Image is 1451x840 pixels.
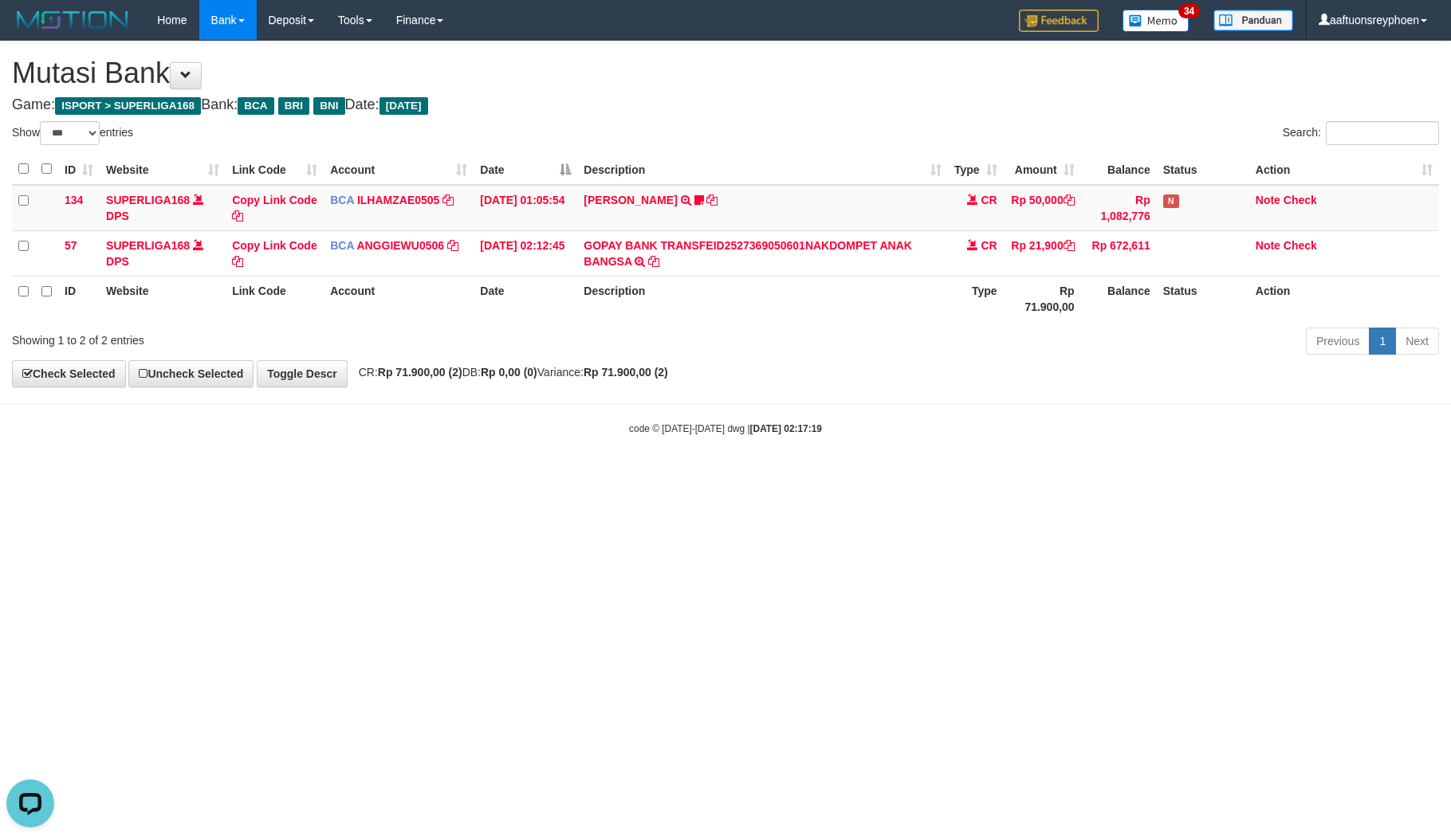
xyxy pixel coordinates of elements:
[100,230,226,276] td: DPS
[278,97,309,115] span: BRI
[981,194,997,206] span: CR
[1369,328,1396,355] a: 1
[1249,154,1439,185] th: Action: activate to sort column ascending
[442,194,454,206] a: Copy ILHAMZAE0505 to clipboard
[65,239,77,252] span: 57
[1081,154,1157,185] th: Balance
[324,276,474,321] th: Account
[1004,230,1081,276] td: Rp 21,900
[1326,121,1439,145] input: Search:
[750,423,822,434] strong: [DATE] 02:17:19
[324,154,474,185] th: Account: activate to sort column ascending
[474,154,577,185] th: Date: activate to sort column descending
[481,366,537,379] strong: Rp 0,00 (0)
[584,239,912,268] a: GOPAY BANK TRANSFEID2527369050601NAKDOMPET ANAK BANGSA
[1213,10,1293,31] img: panduan.png
[12,121,133,145] label: Show entries
[584,366,668,379] strong: Rp 71.900,00 (2)
[1157,276,1249,321] th: Status
[351,366,668,379] span: CR: DB: Variance:
[1064,239,1075,252] a: Copy Rp 21,900 to clipboard
[58,154,100,185] th: ID: activate to sort column ascending
[128,360,254,387] a: Uncheck Selected
[1284,194,1317,206] a: Check
[1284,239,1317,252] a: Check
[40,121,100,145] select: Showentries
[100,276,226,321] th: Website
[12,97,1439,113] h4: Game: Bank: Date:
[12,8,133,32] img: MOTION_logo.png
[378,366,462,379] strong: Rp 71.900,00 (2)
[379,97,428,115] span: [DATE]
[356,239,444,252] a: ANGGIEWU0506
[1064,194,1075,206] a: Copy Rp 50,000 to clipboard
[1256,194,1280,206] a: Note
[330,239,354,252] span: BCA
[226,154,324,185] th: Link Code: activate to sort column ascending
[1081,276,1157,321] th: Balance
[226,276,324,321] th: Link Code
[55,97,201,115] span: ISPORT > SUPERLIGA168
[100,185,226,231] td: DPS
[1249,276,1439,321] th: Action
[357,194,439,206] a: ILHAMZAE0505
[1178,4,1200,18] span: 34
[577,276,947,321] th: Description
[1004,154,1081,185] th: Amount: activate to sort column ascending
[1004,185,1081,231] td: Rp 50,000
[706,194,718,206] a: Copy RAMADHAN MAULANA J to clipboard
[447,239,458,252] a: Copy ANGGIEWU0506 to clipboard
[106,239,190,252] a: SUPERLIGA168
[1256,239,1280,252] a: Note
[100,154,226,185] th: Website: activate to sort column ascending
[1157,154,1249,185] th: Status
[313,97,344,115] span: BNI
[981,239,997,252] span: CR
[1004,276,1081,321] th: Rp 71.900,00
[232,239,317,268] a: Copy Link Code
[474,230,577,276] td: [DATE] 02:12:45
[58,276,100,321] th: ID
[474,276,577,321] th: Date
[1306,328,1370,355] a: Previous
[584,194,677,206] a: [PERSON_NAME]
[1395,328,1439,355] a: Next
[948,154,1004,185] th: Type: activate to sort column ascending
[474,185,577,231] td: [DATE] 01:05:54
[629,423,822,434] small: code © [DATE]-[DATE] dwg |
[12,360,126,387] a: Check Selected
[648,255,659,268] a: Copy GOPAY BANK TRANSFEID2527369050601NAKDOMPET ANAK BANGSA to clipboard
[577,154,947,185] th: Description: activate to sort column ascending
[1283,121,1439,145] label: Search:
[1081,230,1157,276] td: Rp 672,611
[1019,10,1099,32] img: Feedback.jpg
[1123,10,1190,32] img: Button%20Memo.svg
[12,57,1439,89] h1: Mutasi Bank
[238,97,273,115] span: BCA
[12,326,592,348] div: Showing 1 to 2 of 2 entries
[257,360,348,387] a: Toggle Descr
[948,276,1004,321] th: Type
[65,194,83,206] span: 134
[106,194,190,206] a: SUPERLIGA168
[330,194,354,206] span: BCA
[6,6,54,54] button: Open LiveChat chat widget
[232,194,317,222] a: Copy Link Code
[1163,194,1179,208] span: Has Note
[1081,185,1157,231] td: Rp 1,082,776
